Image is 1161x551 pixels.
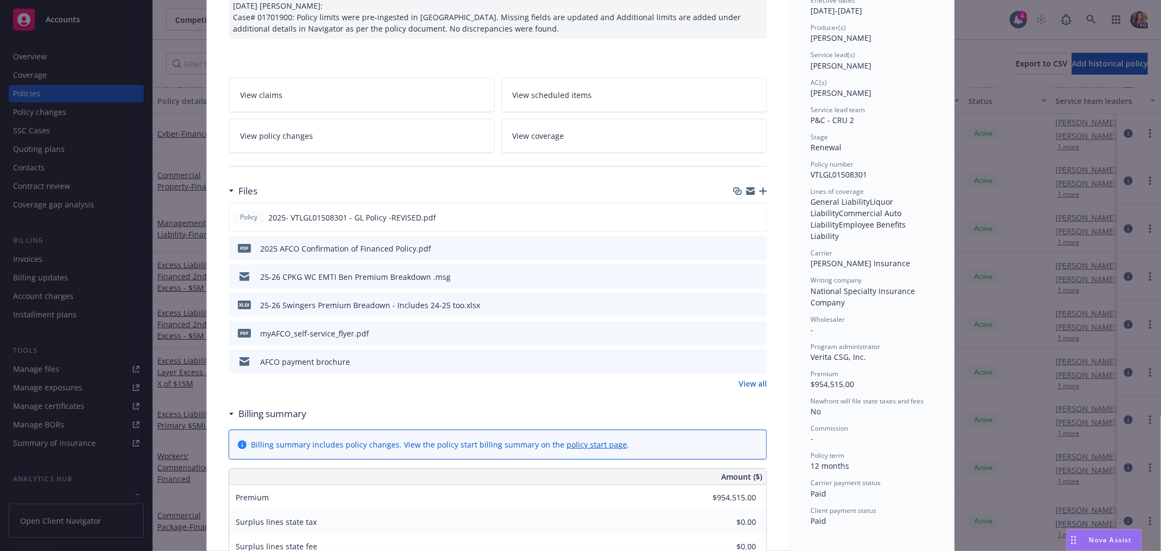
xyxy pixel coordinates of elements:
[810,115,854,125] span: P&C - CRU 2
[810,142,841,152] span: Renewal
[268,212,436,223] span: 2025- VTLGL01508301 - GL Policy -REVISED.pdf
[236,492,269,503] span: Premium
[810,315,845,324] span: Wholesaler
[229,184,257,198] div: Files
[1089,535,1132,544] span: Nova Assist
[229,119,495,153] a: View policy changes
[236,517,317,527] span: Surplus lines state tax
[810,248,832,258] span: Carrier
[752,212,762,223] button: preview file
[513,130,564,142] span: View coverage
[810,352,866,362] span: Verita CSG, Inc.
[1067,530,1080,550] div: Drag to move
[810,516,826,526] span: Paid
[238,184,257,198] h3: Files
[692,514,763,530] input: 0.00
[753,356,763,368] button: preview file
[721,471,762,482] span: Amount ($)
[810,275,862,285] span: Writing company
[513,89,592,101] span: View scheduled items
[810,23,846,32] span: Producer(s)
[260,328,369,339] div: myAFCO_self-service_flyer.pdf
[229,78,495,112] a: View claims
[810,461,849,471] span: 12 months
[260,299,480,311] div: 25-26 Swingers Premium Breadown - Includes 24-25 too.xlsx
[810,342,880,351] span: Program administrator
[810,286,917,308] span: National Specialty Insurance Company
[501,119,767,153] a: View coverage
[1066,529,1141,551] button: Nova Assist
[810,60,871,71] span: [PERSON_NAME]
[810,424,848,433] span: Commission
[753,243,763,254] button: preview file
[753,328,763,339] button: preview file
[735,328,744,339] button: download file
[238,212,260,222] span: Policy
[238,244,251,252] span: pdf
[735,299,744,311] button: download file
[238,407,306,421] h3: Billing summary
[810,50,855,59] span: Service lead(s)
[735,271,744,283] button: download file
[567,439,627,450] a: policy start page
[810,219,908,241] span: Employee Benefits Liability
[810,478,881,487] span: Carrier payment status
[810,78,827,87] span: AC(s)
[810,88,871,98] span: [PERSON_NAME]
[810,169,867,180] span: VTLGL01508301
[810,406,821,417] span: No
[251,439,629,450] div: Billing summary includes policy changes. View the policy start billing summary on the .
[692,489,763,506] input: 0.00
[810,187,864,196] span: Lines of coverage
[753,271,763,283] button: preview file
[810,132,828,142] span: Stage
[810,208,904,230] span: Commercial Auto Liability
[735,356,744,368] button: download file
[238,329,251,337] span: pdf
[810,369,838,378] span: Premium
[810,258,910,268] span: [PERSON_NAME] Insurance
[810,451,844,460] span: Policy term
[810,160,853,169] span: Policy number
[240,89,282,101] span: View claims
[810,105,865,114] span: Service lead team
[753,299,763,311] button: preview file
[810,197,895,218] span: Liquor Liability
[810,488,826,499] span: Paid
[238,301,251,309] span: xlsx
[739,378,767,389] a: View all
[735,212,744,223] button: download file
[260,271,451,283] div: 25-26 CPKG WC EMTI Ben Premium Breakdown .msg
[810,325,813,335] span: -
[810,506,876,515] span: Client payment status
[735,243,744,254] button: download file
[260,356,350,368] div: AFCO payment brochure
[810,396,924,406] span: Newfront will file state taxes and fees
[240,130,313,142] span: View policy changes
[501,78,767,112] a: View scheduled items
[229,407,306,421] div: Billing summary
[810,197,870,207] span: General Liability
[810,33,871,43] span: [PERSON_NAME]
[810,433,813,444] span: -
[260,243,431,254] div: 2025 AFCO Confirmation of Financed Policy.pdf
[810,379,854,389] span: $954,515.00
